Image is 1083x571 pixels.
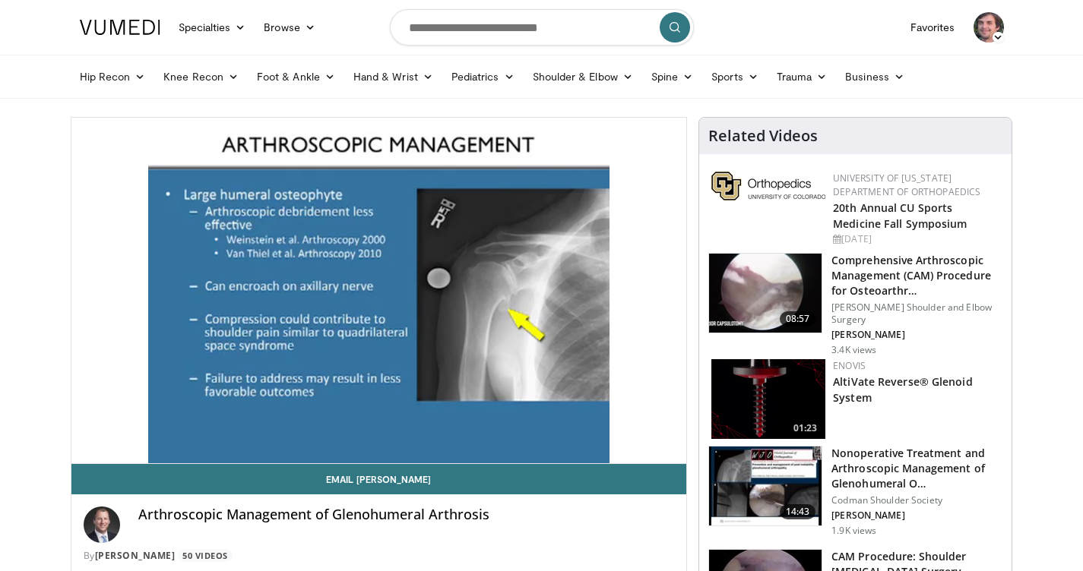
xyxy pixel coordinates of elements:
a: [PERSON_NAME] [95,549,176,562]
p: [PERSON_NAME] Shoulder and Elbow Surgery [831,301,1002,326]
a: Enovis [833,359,866,372]
img: VuMedi Logo [80,20,160,35]
a: 14:43 Nonoperative Treatment and Arthroscopic Management of Glenohumeral O… Codman Shoulder Socie... [708,446,1002,537]
a: University of [US_STATE] Department of Orthopaedics [833,172,980,198]
p: [PERSON_NAME] [831,329,1002,341]
a: Trauma [768,62,837,92]
div: By [84,549,675,563]
a: Sports [702,62,768,92]
video-js: Video Player [71,118,687,464]
a: Shoulder & Elbow [524,62,642,92]
img: 8f0b0447-2e8b-4485-8ebc-a10c9ab9b858.150x105_q85_crop-smart_upscale.jpg [709,446,822,525]
a: Foot & Ankle [248,62,344,92]
h3: Nonoperative Treatment and Arthroscopic Management of Glenohumeral O… [831,446,1002,491]
img: 355603a8-37da-49b6-856f-e00d7e9307d3.png.150x105_q85_autocrop_double_scale_upscale_version-0.2.png [711,172,825,200]
span: 01:23 [789,421,822,435]
img: Avatar [84,506,120,543]
p: 3.4K views [831,344,876,356]
a: Pediatrics [442,62,524,92]
span: 08:57 [780,311,816,327]
a: 08:57 Comprehensive Arthroscopic Management (CAM) Procedure for Osteoarthr… [PERSON_NAME] Shoulde... [708,253,1002,356]
h4: Related Videos [708,127,818,145]
p: Codman Shoulder Society [831,494,1002,506]
img: 3349a3b0-0111-4fb0-8a7a-98ebd23e30ef.150x105_q85_crop-smart_upscale.jpg [709,254,822,333]
a: Browse [255,12,325,43]
h4: Arthroscopic Management of Glenohumeral Arthrosis [138,506,675,523]
a: Business [836,62,914,92]
input: Search topics, interventions [390,9,694,46]
div: [DATE] [833,232,999,246]
a: Spine [642,62,702,92]
a: Favorites [901,12,964,43]
a: Knee Recon [154,62,248,92]
a: AltiVate Reverse® Glenoid System [833,374,973,405]
a: 01:23 [711,359,825,439]
img: Avatar [974,12,1004,43]
p: 1.9K views [831,525,876,537]
a: Hand & Wrist [344,62,442,92]
h3: Comprehensive Arthroscopic Management (CAM) Procedure for Osteoarthr… [831,253,1002,298]
span: 14:43 [780,504,816,519]
a: Email [PERSON_NAME] [71,464,687,494]
a: 20th Annual CU Sports Medicine Fall Symposium [833,200,967,231]
img: 5c1caa1d-9170-4353-b546-f3bbd9b198c6.png.150x105_q85_crop-smart_upscale.png [711,359,825,439]
a: Specialties [169,12,255,43]
a: Hip Recon [71,62,155,92]
a: 50 Videos [178,549,233,562]
p: [PERSON_NAME] [831,509,1002,522]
